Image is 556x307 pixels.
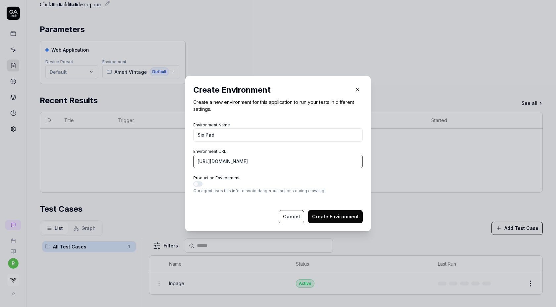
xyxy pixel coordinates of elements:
label: Production Environment [193,175,240,180]
button: Cancel [279,210,304,223]
button: Create Environment [308,210,363,223]
p: Create a new environment for this application to run your tests in different settings. [193,99,363,112]
p: Our agent uses this info to avoid dangerous actions during crawling. [193,188,363,194]
button: Close Modal [352,84,363,95]
input: https://example.com [193,155,363,168]
label: Environment Name [193,122,230,127]
label: Environment URL [193,149,226,154]
h2: Create Environment [193,84,363,96]
input: Production, Staging, Development, etc. [193,128,363,142]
